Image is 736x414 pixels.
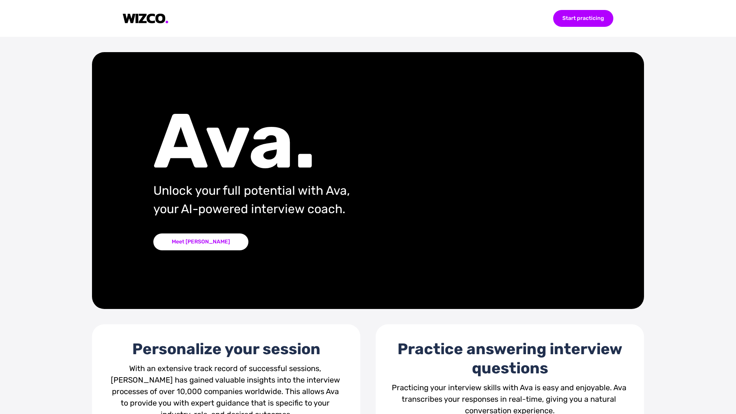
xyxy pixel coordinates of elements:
img: logo [123,13,169,24]
div: Start practicing [553,10,613,27]
div: Meet [PERSON_NAME] [153,233,248,250]
div: Personalize your session [107,340,345,359]
div: Ava. [153,111,417,172]
div: Practice answering interview questions [391,340,629,378]
div: Unlock your full potential with Ava, your AI-powered interview coach. [153,181,417,218]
